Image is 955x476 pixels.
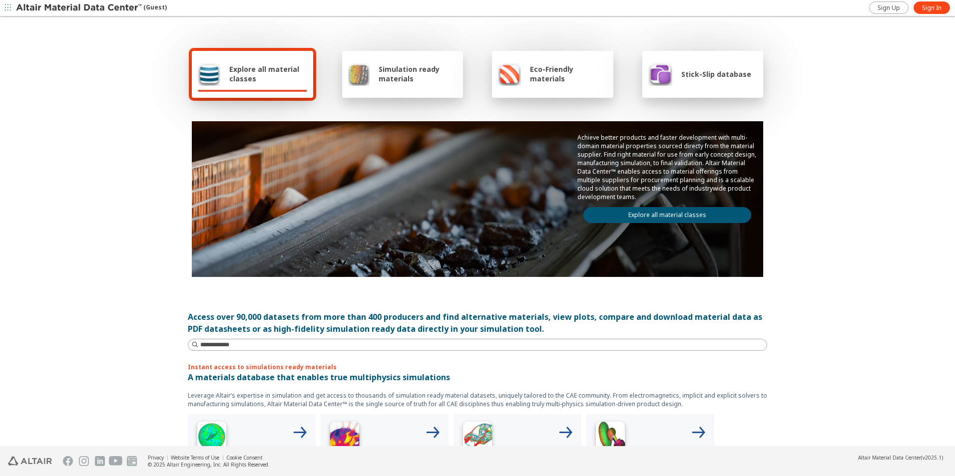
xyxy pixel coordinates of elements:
img: High Frequency Icon [192,418,232,458]
a: Sign Up [869,1,909,14]
img: Explore all material classes [198,62,220,86]
img: Altair Engineering [8,457,52,466]
img: Stick-Slip database [648,62,672,86]
span: Explore all material classes [229,64,307,83]
span: Sign Up [878,4,900,12]
p: A materials database that enables true multiphysics simulations [188,371,767,383]
img: Crash Analyses Icon [590,418,630,458]
span: Sign In [922,4,942,12]
div: © 2025 Altair Engineering, Inc. All Rights Reserved. [148,461,270,468]
div: Access over 90,000 datasets from more than 400 producers and find alternative materials, view plo... [188,311,767,335]
a: Privacy [148,454,164,461]
img: Structural Analyses Icon [458,418,497,458]
span: Simulation ready materials [379,64,457,83]
p: Achieve better products and faster development with multi-domain material properties sourced dire... [577,133,757,201]
img: Altair Material Data Center [16,3,143,13]
span: Stick-Slip database [681,69,751,79]
a: Sign In [914,1,950,14]
img: Simulation ready materials [348,62,370,86]
p: Leverage Altair’s expertise in simulation and get access to thousands of simulation ready materia... [188,391,767,408]
div: (v2025.1) [858,454,943,461]
p: Instant access to simulations ready materials [188,363,767,371]
span: Eco-Friendly materials [530,64,607,83]
a: Website Terms of Use [171,454,219,461]
div: (Guest) [16,3,167,13]
a: Cookie Consent [226,454,263,461]
a: Explore all material classes [583,207,751,223]
span: Altair Material Data Center [858,454,921,461]
img: Low Frequency Icon [325,418,365,458]
img: Eco-Friendly materials [498,62,521,86]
